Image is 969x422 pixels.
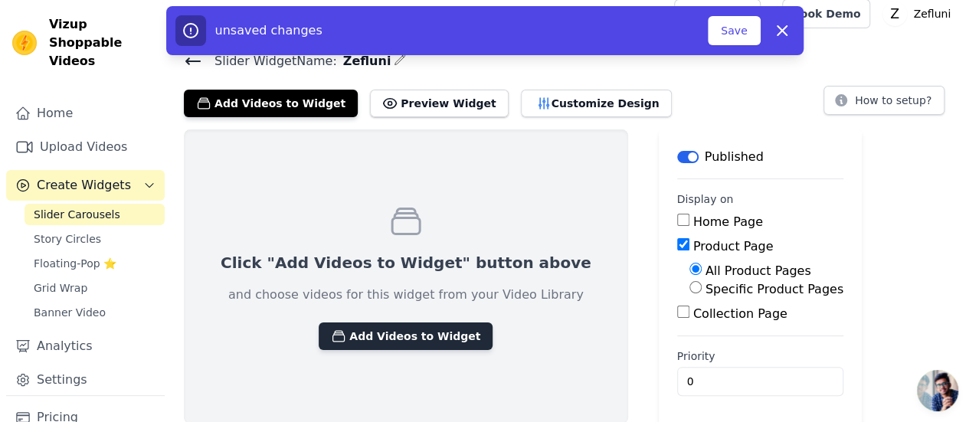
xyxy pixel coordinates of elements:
legend: Display on [677,191,734,207]
span: Zefluni [337,52,391,70]
span: Grid Wrap [34,280,87,296]
span: Story Circles [34,231,101,247]
a: Settings [6,365,165,395]
a: Grid Wrap [25,277,165,299]
p: Click "Add Videos to Widget" button above [221,252,591,273]
button: Customize Design [521,90,672,117]
label: Specific Product Pages [705,282,843,296]
p: Published [705,148,764,166]
p: and choose videos for this widget from your Video Library [228,286,584,304]
span: Banner Video [34,305,106,320]
button: Save [708,16,760,45]
label: Home Page [693,214,763,229]
button: Create Widgets [6,170,165,201]
a: Banner Video [25,302,165,323]
label: Collection Page [693,306,787,321]
button: How to setup? [823,86,944,115]
span: Floating-Pop ⭐ [34,256,116,271]
a: Story Circles [25,228,165,250]
span: Slider Widget Name: [202,52,337,70]
div: Açık sohbet [917,370,958,411]
a: Home [6,98,165,129]
button: Preview Widget [370,90,508,117]
a: Slider Carousels [25,204,165,225]
div: Edit Name [394,51,406,71]
label: Product Page [693,239,774,254]
a: Analytics [6,331,165,361]
a: Upload Videos [6,132,165,162]
button: Add Videos to Widget [184,90,358,117]
label: Priority [677,348,843,364]
a: How to setup? [823,97,944,111]
span: unsaved changes [215,23,322,38]
label: All Product Pages [705,263,811,278]
a: Floating-Pop ⭐ [25,253,165,274]
span: Create Widgets [37,176,131,195]
button: Add Videos to Widget [319,322,493,350]
span: Slider Carousels [34,207,120,222]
